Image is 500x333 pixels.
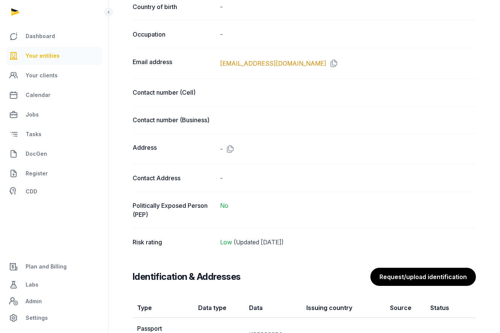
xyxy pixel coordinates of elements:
[220,143,476,155] div: -
[26,51,60,60] span: Your entities
[194,298,245,318] th: Data type
[133,115,214,124] dt: Contact number (Business)
[26,149,47,158] span: DocGen
[133,173,214,183] dt: Contact Address
[26,130,41,139] span: Tasks
[6,106,102,124] a: Jobs
[133,143,214,155] dt: Address
[426,298,458,318] th: Status
[133,57,214,69] dt: Email address
[26,169,48,178] span: Register
[6,164,102,183] a: Register
[6,66,102,84] a: Your clients
[6,258,102,276] a: Plan and Billing
[133,30,214,39] dt: Occupation
[6,27,102,45] a: Dashboard
[133,271,240,283] h3: Identification & Addresses
[26,313,48,322] span: Settings
[133,201,214,219] dt: Politically Exposed Person (PEP)
[370,268,476,286] button: Request/upload identification
[6,276,102,294] a: Labs
[6,145,102,163] a: DocGen
[302,298,385,318] th: Issuing country
[220,2,476,11] dd: -
[137,325,162,332] span: Passport
[6,86,102,104] a: Calendar
[26,71,58,80] span: Your clients
[245,298,302,318] th: Data
[26,91,50,100] span: Calendar
[133,2,214,11] dt: Country of birth
[133,88,214,97] dt: Contact number (Cell)
[26,110,39,119] span: Jobs
[133,298,194,318] th: Type
[26,187,37,196] span: CDD
[220,201,476,219] dd: No
[220,238,232,246] span: Low
[234,238,284,246] span: (Updated [DATE])
[220,59,326,68] a: [EMAIL_ADDRESS][DOMAIN_NAME]
[385,298,426,318] th: Source
[220,30,476,39] dd: -
[6,294,102,309] a: Admin
[6,184,102,199] a: CDD
[6,47,102,65] a: Your entities
[26,280,38,289] span: Labs
[6,125,102,143] a: Tasks
[26,32,55,41] span: Dashboard
[220,173,476,183] div: -
[133,238,214,247] dt: Risk rating
[26,297,42,306] span: Admin
[6,309,102,327] a: Settings
[26,262,67,271] span: Plan and Billing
